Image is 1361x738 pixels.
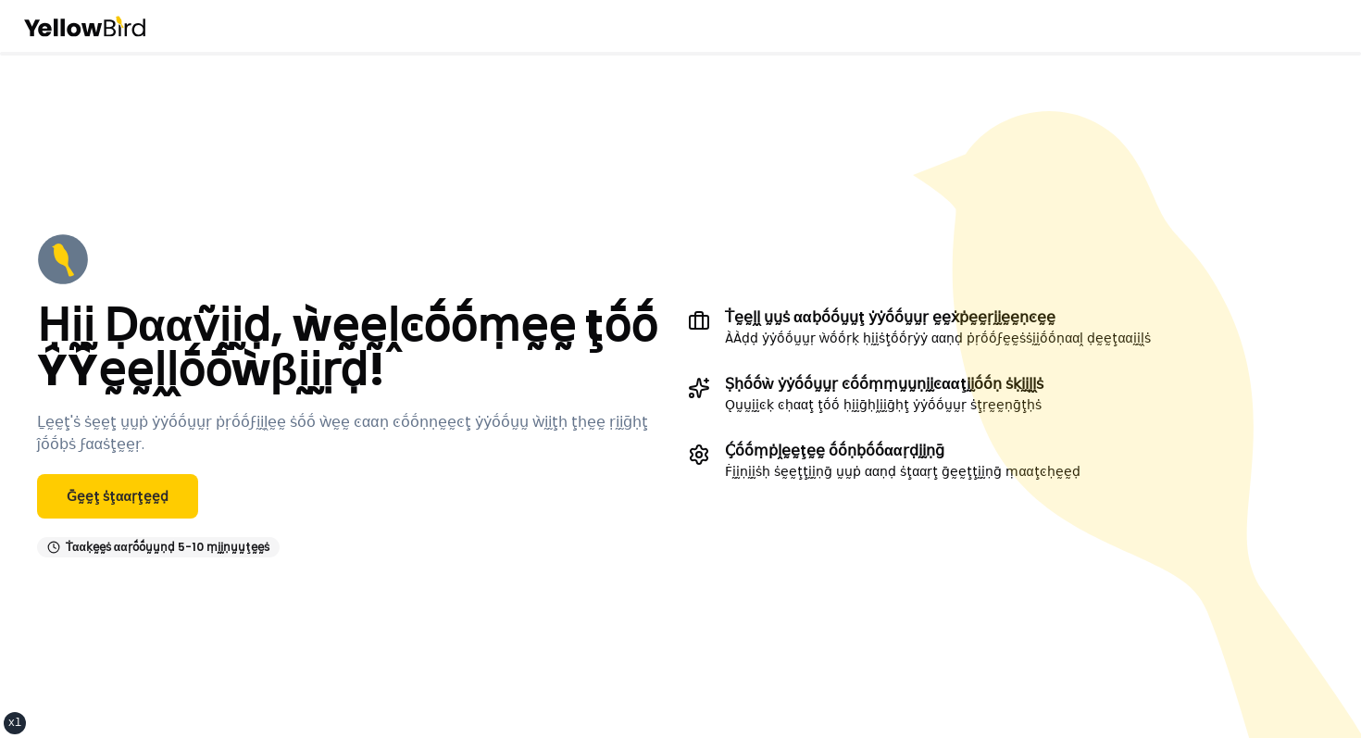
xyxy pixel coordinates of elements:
p: Ḻḛḛţ'ṡ ṡḛḛţ ṵṵṗ ẏẏṓṓṵṵṛ ṗṛṓṓϝḭḭḽḛḛ ṡṓṓ ẁḛḛ ͼααṇ ͼṓṓṇṇḛḛͼţ ẏẏṓṓṵṵ ẁḭḭţḥ ţḥḛḛ ṛḭḭḡḥţ ĵṓṓḅṡ ϝααṡţḛḛṛ. [37,411,673,456]
h3: Ḉṓṓṃṗḽḛḛţḛḛ ṓṓṇḅṓṓααṛḍḭḭṇḡ [725,444,1080,458]
div: xl [8,716,21,731]
p: Ḟḭḭṇḭḭṡḥ ṡḛḛţţḭḭṇḡ ṵṵṗ ααṇḍ ṡţααṛţ ḡḛḛţţḭḭṇḡ ṃααţͼḥḛḛḍ [725,462,1080,481]
h3: Ṣḥṓṓẁ ẏẏṓṓṵṵṛ ͼṓṓṃṃṵṵṇḭḭͼααţḭḭṓṓṇ ṡḳḭḭḽḽṡ [725,377,1043,392]
h3: Ṫḛḛḽḽ ṵṵṡ ααḅṓṓṵṵţ ẏẏṓṓṵṵṛ ḛḛẋṗḛḛṛḭḭḛḛṇͼḛḛ [725,310,1151,325]
p: ÀÀḍḍ ẏẏṓṓṵṵṛ ẁṓṓṛḳ ḥḭḭṡţṓṓṛẏẏ ααṇḍ ṗṛṓṓϝḛḛṡṡḭḭṓṓṇααḽ ḍḛḛţααḭḭḽṡ [725,329,1151,347]
div: Ṫααḳḛḛṡ ααṛṓṓṵṵṇḍ 5-10 ṃḭḭṇṵṵţḛḛṡ [37,537,280,557]
a: Ḡḛḛţ ṡţααṛţḛḛḍ [37,474,198,519]
h2: Ḥḭḭ Ḍααṽḭḭḍ, ẁḛḛḽͼṓṓṃḛḛ ţṓṓ ŶŶḛḛḽḽṓṓẁβḭḭṛḍ! [37,304,673,393]
p: Ǫṵṵḭḭͼḳ ͼḥααţ ţṓṓ ḥḭḭḡḥḽḭḭḡḥţ ẏẏṓṓṵṵṛ ṡţṛḛḛṇḡţḥṡ [725,395,1043,414]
